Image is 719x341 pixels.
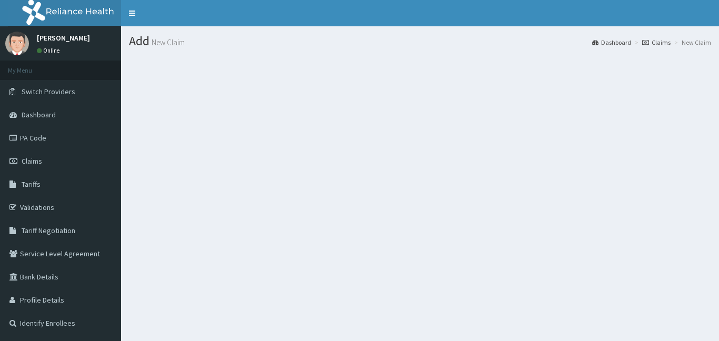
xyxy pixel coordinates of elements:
[592,38,631,47] a: Dashboard
[5,32,29,55] img: User Image
[149,38,185,46] small: New Claim
[672,38,711,47] li: New Claim
[22,87,75,96] span: Switch Providers
[37,34,90,42] p: [PERSON_NAME]
[37,47,62,54] a: Online
[22,156,42,166] span: Claims
[22,179,41,189] span: Tariffs
[642,38,671,47] a: Claims
[22,226,75,235] span: Tariff Negotiation
[129,34,711,48] h1: Add
[22,110,56,119] span: Dashboard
